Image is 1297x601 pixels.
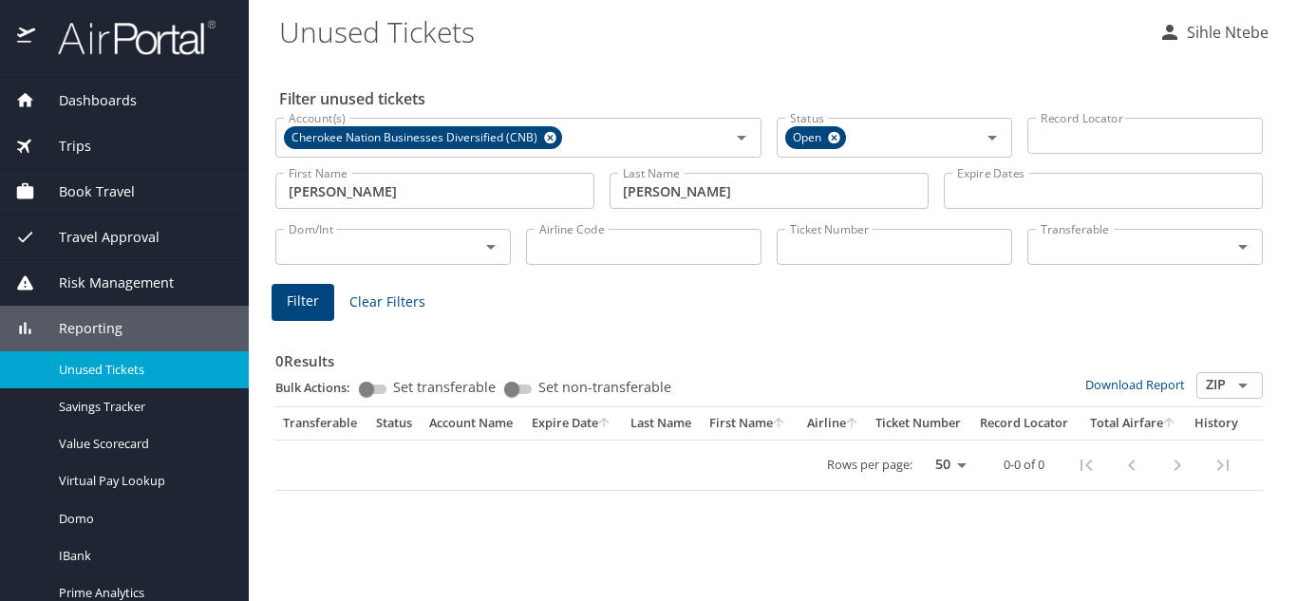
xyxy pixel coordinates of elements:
span: Risk Management [35,272,174,293]
span: Clear Filters [349,291,425,314]
span: Reporting [35,318,122,339]
span: Unused Tickets [59,361,226,379]
button: Sihle Ntebe [1151,15,1276,49]
p: 0-0 of 0 [1004,459,1044,471]
a: Download Report [1085,376,1185,393]
button: Open [728,124,755,151]
span: Set transferable [393,381,496,394]
span: Travel Approval [35,227,160,248]
h1: Unused Tickets [279,2,1143,61]
img: airportal-logo.png [37,19,216,56]
span: Virtual Pay Lookup [59,472,226,490]
th: History [1186,407,1247,440]
button: Clear Filters [342,285,433,320]
p: Rows per page: [827,459,912,471]
th: Total Airfare [1081,407,1186,440]
div: Open [785,126,846,149]
span: Set non-transferable [538,381,671,394]
div: Cherokee Nation Businesses Diversified (CNB) [284,126,562,149]
span: IBank [59,547,226,565]
p: Sihle Ntebe [1181,21,1269,44]
button: sort [1163,418,1176,430]
th: Last Name [623,407,702,440]
th: Airline [798,407,868,440]
span: Value Scorecard [59,435,226,453]
img: icon-airportal.png [17,19,37,56]
th: First Name [702,407,798,440]
th: Record Locator [972,407,1080,440]
select: rows per page [920,451,973,479]
h2: Filter unused tickets [279,84,1267,114]
span: Open [785,128,833,148]
p: Bulk Actions: [275,379,366,396]
button: sort [598,418,611,430]
span: Dashboards [35,90,137,111]
h3: 0 Results [275,339,1263,372]
th: Expire Date [524,407,623,440]
button: sort [846,418,859,430]
span: Filter [287,290,319,313]
table: custom pagination table [275,407,1263,491]
span: Trips [35,136,91,157]
span: Domo [59,510,226,528]
button: Open [1230,372,1256,399]
span: Cherokee Nation Businesses Diversified (CNB) [284,128,549,148]
span: Book Travel [35,181,135,202]
button: Open [478,234,504,260]
span: Savings Tracker [59,398,226,416]
button: sort [773,418,786,430]
div: Transferable [283,415,361,432]
button: Open [1230,234,1256,260]
th: Status [368,407,422,440]
th: Ticket Number [868,407,972,440]
button: Open [979,124,1006,151]
button: Filter [272,284,334,321]
th: Account Name [422,407,524,440]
